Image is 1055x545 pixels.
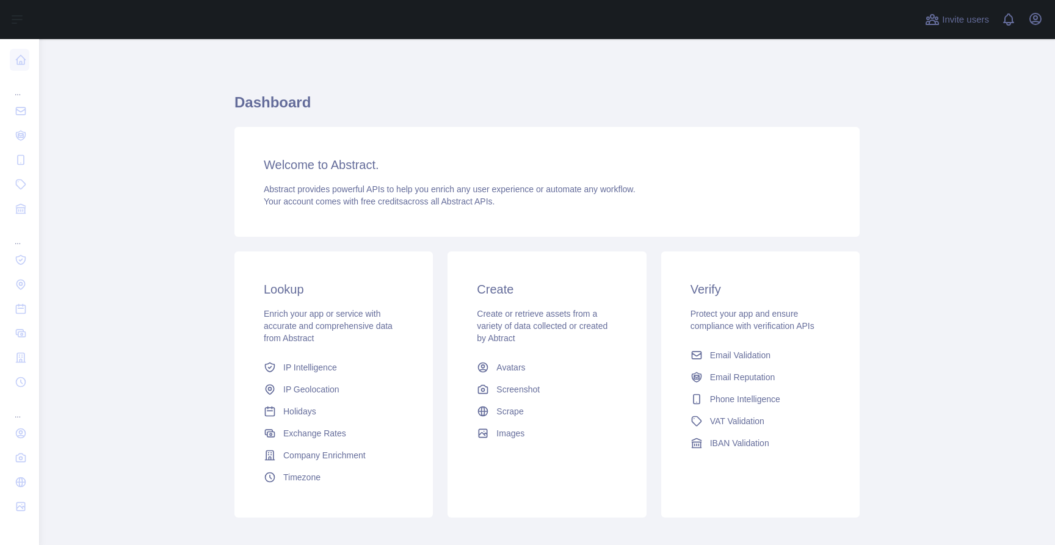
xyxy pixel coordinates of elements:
[496,361,525,374] span: Avatars
[472,400,622,422] a: Scrape
[283,471,321,483] span: Timezone
[710,349,770,361] span: Email Validation
[264,197,495,206] span: Your account comes with across all Abstract APIs.
[259,422,408,444] a: Exchange Rates
[686,366,835,388] a: Email Reputation
[710,437,769,449] span: IBAN Validation
[10,395,29,420] div: ...
[691,281,830,298] h3: Verify
[472,422,622,444] a: Images
[283,449,366,461] span: Company Enrichment
[710,415,764,427] span: VAT Validation
[10,73,29,98] div: ...
[264,309,393,343] span: Enrich your app or service with accurate and comprehensive data from Abstract
[472,378,622,400] a: Screenshot
[686,388,835,410] a: Phone Intelligence
[259,400,408,422] a: Holidays
[259,466,408,488] a: Timezone
[691,309,814,331] span: Protect your app and ensure compliance with verification APIs
[472,356,622,378] a: Avatars
[264,281,404,298] h3: Lookup
[259,444,408,466] a: Company Enrichment
[710,393,780,405] span: Phone Intelligence
[259,356,408,378] a: IP Intelligence
[10,222,29,247] div: ...
[283,383,339,395] span: IP Geolocation
[686,410,835,432] a: VAT Validation
[686,344,835,366] a: Email Validation
[942,13,989,27] span: Invite users
[496,405,523,417] span: Scrape
[477,281,617,298] h3: Create
[686,432,835,454] a: IBAN Validation
[264,184,636,194] span: Abstract provides powerful APIs to help you enrich any user experience or automate any workflow.
[259,378,408,400] a: IP Geolocation
[710,371,775,383] span: Email Reputation
[361,197,403,206] span: free credits
[496,427,524,439] span: Images
[477,309,607,343] span: Create or retrieve assets from a variety of data collected or created by Abtract
[496,383,540,395] span: Screenshot
[264,156,830,173] h3: Welcome to Abstract.
[283,427,346,439] span: Exchange Rates
[283,361,337,374] span: IP Intelligence
[923,10,992,29] button: Invite users
[283,405,316,417] span: Holidays
[234,93,860,122] h1: Dashboard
